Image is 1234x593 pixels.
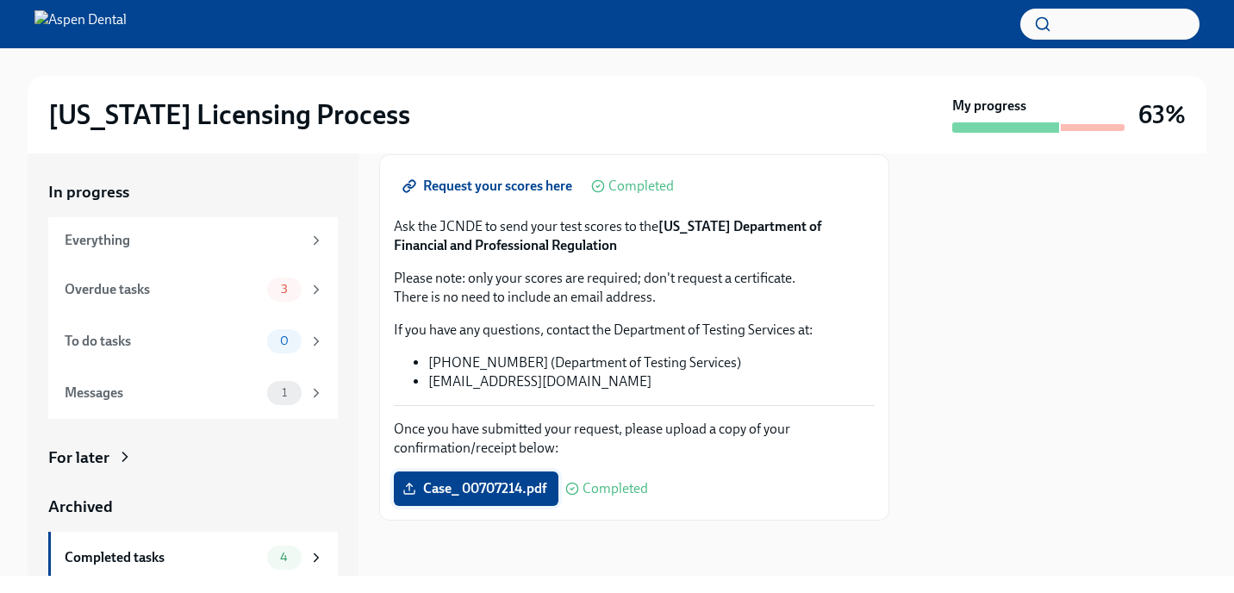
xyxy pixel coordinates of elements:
span: Completed [583,482,648,496]
div: For later [48,446,109,469]
a: Archived [48,496,338,518]
h2: [US_STATE] Licensing Process [48,97,410,132]
a: In progress [48,181,338,203]
div: Overdue tasks [65,280,260,299]
span: Request your scores here [406,178,572,195]
a: Completed tasks4 [48,532,338,584]
strong: My progress [952,97,1026,115]
a: Everything [48,217,338,264]
img: Aspen Dental [34,10,127,38]
a: For later [48,446,338,469]
span: Completed [608,179,674,193]
div: To do tasks [65,332,260,351]
a: Overdue tasks3 [48,264,338,315]
span: 3 [271,283,298,296]
span: 0 [270,334,299,347]
p: Please note: only your scores are required; don't request a certificate. There is no need to incl... [394,269,875,307]
span: 1 [271,386,297,399]
label: Case_ 00707214.pdf [394,471,558,506]
span: Case_ 00707214.pdf [406,480,546,497]
div: Completed tasks [65,548,260,567]
li: [PHONE_NUMBER] (Department of Testing Services) [428,353,875,372]
p: Once you have submitted your request, please upload a copy of your confirmation/receipt below: [394,420,875,458]
div: Messages [65,384,260,403]
a: To do tasks0 [48,315,338,367]
h3: 63% [1138,99,1186,130]
a: Messages1 [48,367,338,419]
span: 4 [270,551,298,564]
a: Request your scores here [394,169,584,203]
li: [EMAIL_ADDRESS][DOMAIN_NAME] [428,372,875,391]
div: Everything [65,231,302,250]
p: If you have any questions, contact the Department of Testing Services at: [394,321,875,340]
p: Ask the JCNDE to send your test scores to the [394,217,875,255]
